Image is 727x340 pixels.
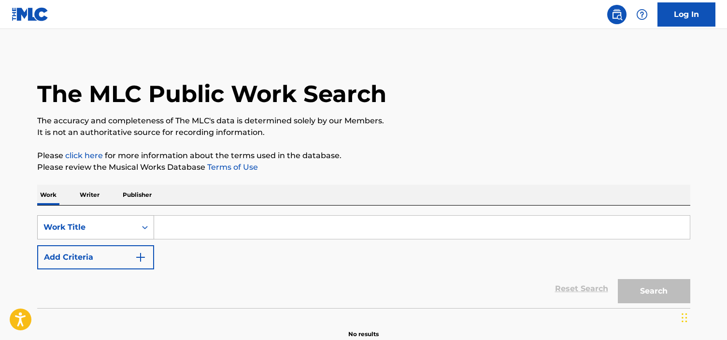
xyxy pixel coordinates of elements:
[37,245,154,269] button: Add Criteria
[37,215,690,308] form: Search Form
[611,9,623,20] img: search
[205,163,258,172] a: Terms of Use
[65,151,103,160] a: click here
[120,185,155,205] p: Publisher
[37,115,690,127] p: The accuracy and completeness of The MLC's data is determined solely by our Members.
[607,5,627,24] a: Public Search
[636,9,648,20] img: help
[12,7,49,21] img: MLC Logo
[682,303,687,332] div: Drag
[43,222,130,233] div: Work Title
[37,162,690,173] p: Please review the Musical Works Database
[135,251,146,263] img: 9d2ae6d4665cec9f34b9.svg
[37,185,59,205] p: Work
[37,79,386,108] h1: The MLC Public Work Search
[348,318,379,339] p: No results
[37,127,690,138] p: It is not an authoritative source for recording information.
[632,5,652,24] div: Help
[37,150,690,162] p: Please for more information about the terms used in the database.
[77,185,102,205] p: Writer
[679,294,727,340] iframe: Chat Widget
[657,2,715,27] a: Log In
